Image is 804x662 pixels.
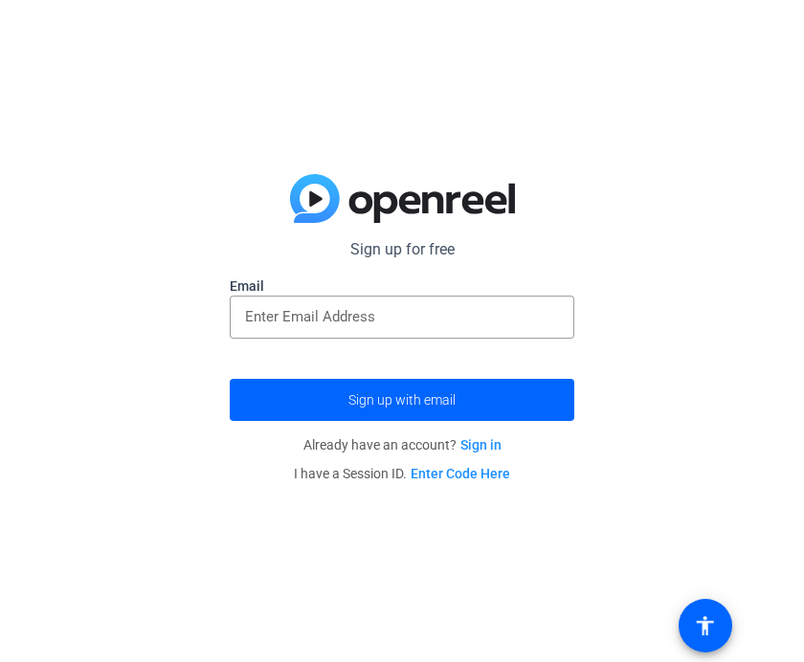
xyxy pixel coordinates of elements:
[290,174,515,224] img: blue-gradient.svg
[230,238,574,261] p: Sign up for free
[303,437,502,452] span: Already have an account?
[294,466,510,481] span: I have a Session ID.
[460,437,502,452] a: Sign in
[694,614,717,637] mat-icon: accessibility
[245,305,559,328] input: Enter Email Address
[411,466,510,481] a: Enter Code Here
[230,276,574,296] label: Email
[230,379,574,421] button: Sign up with email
